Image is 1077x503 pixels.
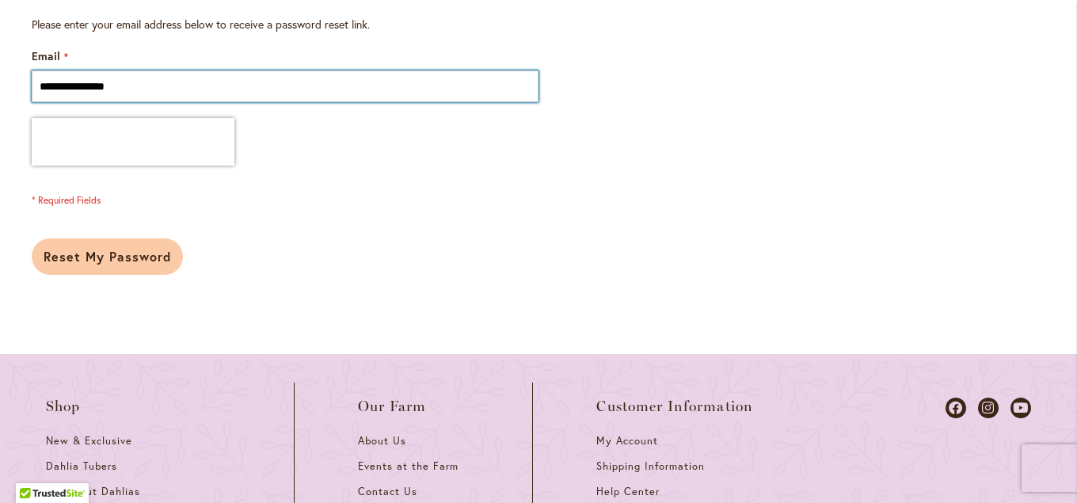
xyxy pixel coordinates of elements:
[946,398,966,418] a: Dahlias on Facebook
[358,434,406,448] span: About Us
[358,459,458,473] span: Events at the Farm
[32,17,538,32] div: Please enter your email address below to receive a password reset link.
[358,485,417,498] span: Contact Us
[44,248,171,265] span: Reset My Password
[596,459,704,473] span: Shipping Information
[596,434,658,448] span: My Account
[12,447,56,491] iframe: Launch Accessibility Center
[46,434,132,448] span: New & Exclusive
[1010,398,1031,418] a: Dahlias on Youtube
[596,485,660,498] span: Help Center
[32,118,234,166] iframe: reCAPTCHA
[46,398,81,414] span: Shop
[46,459,117,473] span: Dahlia Tubers
[32,238,183,275] button: Reset My Password
[358,398,426,414] span: Our Farm
[978,398,999,418] a: Dahlias on Instagram
[596,398,753,414] span: Customer Information
[32,48,60,63] span: Email
[46,485,140,498] span: Fresh Cut Dahlias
